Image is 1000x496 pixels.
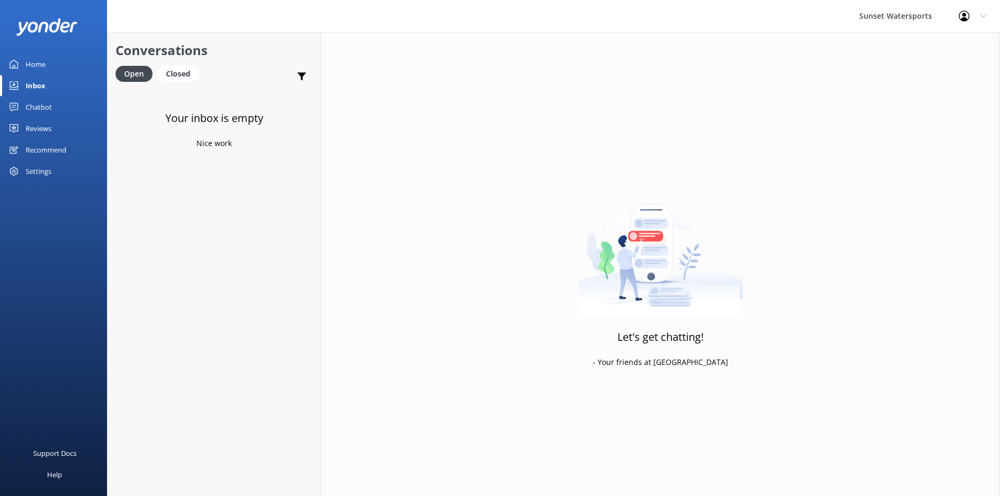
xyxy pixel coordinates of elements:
[47,464,62,485] div: Help
[16,18,78,36] img: yonder-white-logo.png
[26,118,51,139] div: Reviews
[593,356,728,368] p: - Your friends at [GEOGRAPHIC_DATA]
[158,67,204,79] a: Closed
[26,54,45,75] div: Home
[33,442,77,464] div: Support Docs
[26,139,66,161] div: Recommend
[578,181,743,315] img: artwork of a man stealing a conversation from at giant smartphone
[26,96,52,118] div: Chatbot
[26,161,51,182] div: Settings
[165,110,263,127] h3: Your inbox is empty
[158,66,199,82] div: Closed
[116,67,158,79] a: Open
[617,329,704,346] h3: Let's get chatting!
[116,66,152,82] div: Open
[26,75,45,96] div: Inbox
[196,138,232,149] p: Nice work
[116,40,312,60] h2: Conversations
